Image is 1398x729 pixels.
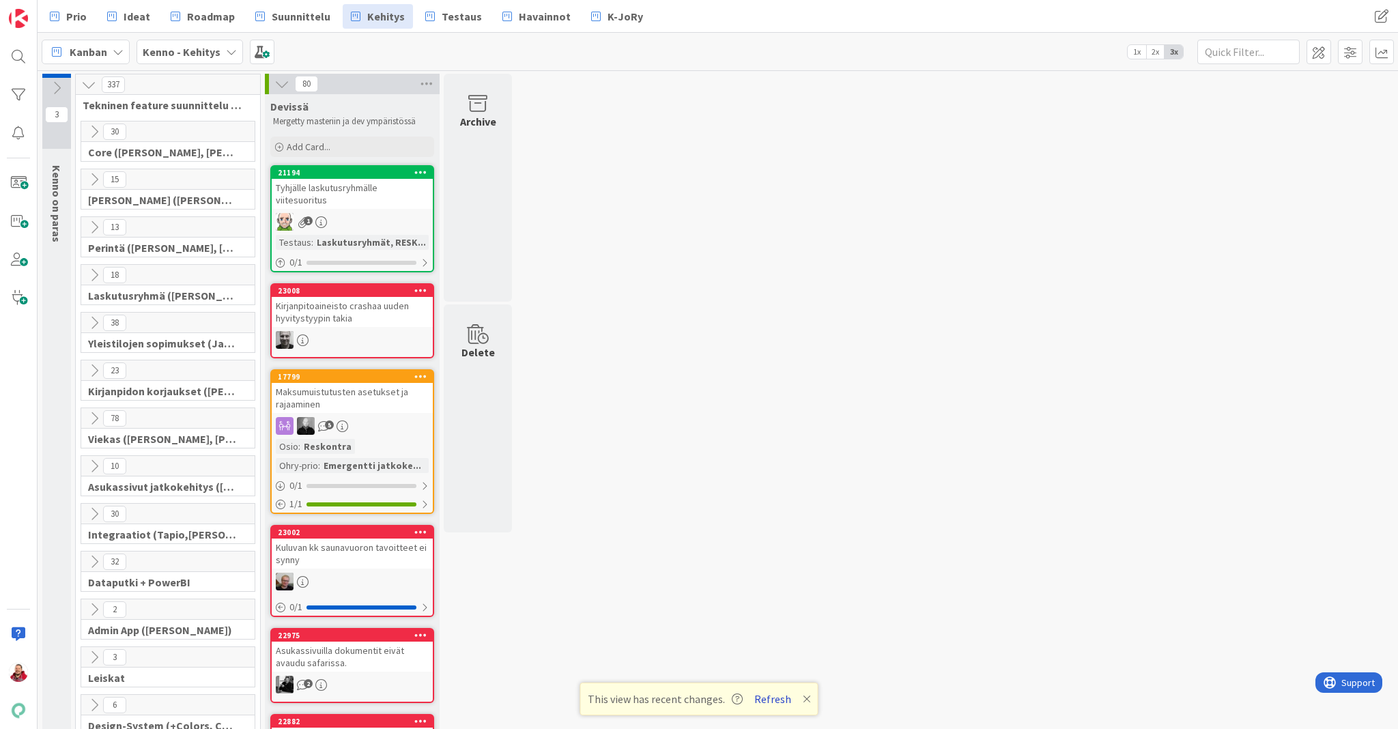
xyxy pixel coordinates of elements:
div: 22882 [278,717,433,726]
div: Delete [461,344,495,360]
img: avatar [9,701,28,720]
span: 1x [1128,45,1146,59]
div: Ohry-prio [276,458,318,473]
div: 23002 [272,526,433,539]
div: 23008Kirjanpitoaineisto crashaa uuden hyvitystyypin takia [272,285,433,327]
button: Refresh [750,690,796,708]
div: Emergentti jatkoke... [320,458,425,473]
span: Laskutusryhmä (Antti, Keijo) [88,289,238,302]
a: Havainnot [494,4,579,29]
div: 0/1 [272,599,433,616]
img: Visit kanbanzone.com [9,9,28,28]
span: 3 [103,649,126,666]
a: Suunnittelu [247,4,339,29]
img: KM [276,676,294,694]
span: 6 [103,697,126,713]
a: Prio [42,4,95,29]
span: 13 [103,219,126,235]
span: Asukassivut jatkokehitys (Rasmus, TommiH, Bella) [88,480,238,494]
span: 23 [103,362,126,379]
div: JH [272,331,433,349]
div: 23002 [278,528,433,537]
div: Maksumuistutusten asetukset ja rajaaminen [272,383,433,413]
div: 23008 [272,285,433,297]
span: Testaus [442,8,482,25]
b: Kenno - Kehitys [143,45,220,59]
span: 30 [103,124,126,140]
span: Integraatiot (Tapio,Santeri,Marko,HarriJ) [88,528,238,541]
input: Quick Filter... [1197,40,1300,64]
img: JH [276,331,294,349]
span: 15 [103,171,126,188]
div: 17799 [278,372,433,382]
span: Yleistilojen sopimukset (Jaakko, VilleP, TommiL, Simo) [88,337,238,350]
div: Archive [460,113,496,130]
div: 0/1 [272,477,433,494]
span: 80 [295,76,318,92]
div: KM [272,676,433,694]
span: 0 / 1 [289,255,302,270]
span: 2 [304,679,313,688]
span: Add Card... [287,141,330,153]
span: 78 [103,410,126,427]
span: Kehitys [367,8,405,25]
span: Kenno on paras [50,165,63,242]
span: : [318,458,320,473]
div: 23002Kuluvan kk saunavuoron tavoitteet ei synny [272,526,433,569]
a: Testaus [417,4,490,29]
span: 2x [1146,45,1165,59]
span: 3 [45,106,68,123]
span: Leiskat [88,671,238,685]
span: 0 / 1 [289,478,302,493]
span: This view has recent changes. [588,691,743,707]
a: Roadmap [162,4,243,29]
span: 30 [103,506,126,522]
span: 32 [103,554,126,570]
div: 21194 [278,168,433,177]
span: Tekninen feature suunnittelu ja toteutus [83,98,243,112]
div: 17799Maksumuistutusten asetukset ja rajaaminen [272,371,433,413]
span: Havainnot [519,8,571,25]
span: Halti (Sebastian, VilleH, Riikka, Antti, MikkoV, PetriH, PetriM) [88,193,238,207]
div: AN [272,213,433,231]
span: 1 / 1 [289,497,302,511]
div: Kirjanpitoaineisto crashaa uuden hyvitystyypin takia [272,297,433,327]
div: Tyhjälle laskutusryhmälle viitesuoritus [272,179,433,209]
span: Admin App (Jaakko) [88,623,238,637]
a: 22975Asukassivuilla dokumentit eivät avaudu safarissa.KM [270,628,434,703]
div: Laskutusryhmät, RESK... [313,235,429,250]
a: Ideat [99,4,158,29]
div: Asukassivuilla dokumentit eivät avaudu safarissa. [272,642,433,672]
img: MV [297,417,315,435]
span: Roadmap [187,8,235,25]
a: 17799Maksumuistutusten asetukset ja rajaaminenMVOsio:ReskontraOhry-prio:Emergentti jatkoke...0/11/1 [270,369,434,514]
div: 22975 [272,629,433,642]
span: 5 [325,420,334,429]
span: K-JoRy [608,8,643,25]
img: AN [276,213,294,231]
span: Ideat [124,8,150,25]
a: 21194Tyhjälle laskutusryhmälle viitesuoritusANTestaus:Laskutusryhmät, RESK...0/1 [270,165,434,272]
span: Kanban [70,44,107,60]
span: 2 [103,601,126,618]
span: 337 [102,76,125,93]
div: Reskontra [300,439,355,454]
div: 0/1 [272,254,433,271]
span: Dataputki + PowerBI [88,575,238,589]
span: 10 [103,458,126,474]
div: JH [272,573,433,590]
div: 22975 [278,631,433,640]
div: Kuluvan kk saunavuoron tavoitteet ei synny [272,539,433,569]
span: 18 [103,267,126,283]
span: Viekas (Samuli, Saara, Mika, Pirjo, Keijo, TommiHä, Rasmus) [88,432,238,446]
span: : [311,235,313,250]
span: : [298,439,300,454]
span: Core (Pasi, Jussi, JaakkoHä, Jyri, Leo, MikkoK, Väinö, MattiH) [88,145,238,159]
a: 23002Kuluvan kk saunavuoron tavoitteet ei synnyJH0/1 [270,525,434,617]
a: Kehitys [343,4,413,29]
span: 0 / 1 [289,600,302,614]
span: Prio [66,8,87,25]
span: Perintä (Jaakko, PetriH, MikkoV, Pasi) [88,241,238,255]
span: 3x [1165,45,1183,59]
div: 23008 [278,286,433,296]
